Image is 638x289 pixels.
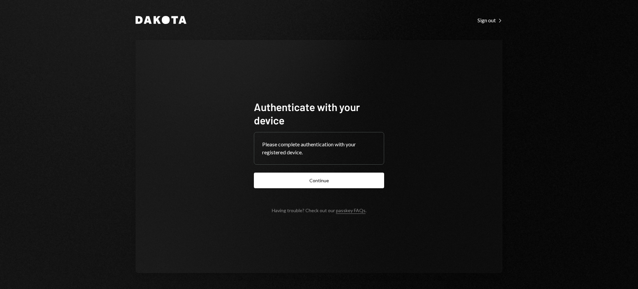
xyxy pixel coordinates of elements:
a: Sign out [478,16,502,24]
div: Please complete authentication with your registered device. [262,140,376,156]
button: Continue [254,173,384,188]
div: Sign out [478,17,502,24]
div: Having trouble? Check out our . [272,208,367,213]
a: passkey FAQs [336,208,366,214]
h1: Authenticate with your device [254,100,384,127]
